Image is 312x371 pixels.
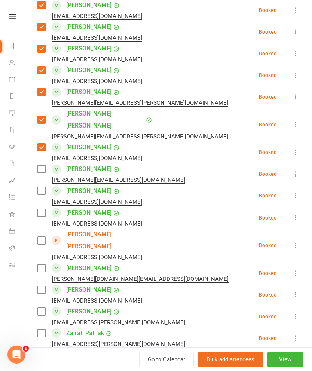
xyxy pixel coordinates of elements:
iframe: Intercom live chat [7,346,25,364]
button: Bulk add attendees [198,352,263,367]
div: Booked [259,7,277,13]
div: Booked [259,215,277,220]
div: Booked [259,73,277,78]
a: [PERSON_NAME] [66,207,111,219]
a: [PERSON_NAME] [66,86,111,98]
a: [PERSON_NAME] [66,262,111,274]
div: Booked [259,94,277,99]
button: View [267,352,303,367]
div: Booked [259,29,277,34]
a: Go to Calendar [139,352,194,367]
a: Zairah Pathak [66,327,104,339]
a: People [9,55,26,72]
a: [PERSON_NAME] [66,64,111,76]
a: [PERSON_NAME] [66,306,111,318]
div: Booked [259,150,277,155]
a: Assessments [9,173,26,190]
a: [PERSON_NAME] [66,284,111,296]
a: General attendance kiosk mode [9,223,26,240]
div: Booked [259,51,277,56]
a: Roll call kiosk mode [9,240,26,257]
div: Booked [259,193,277,198]
a: [PERSON_NAME] [66,43,111,55]
a: Dashboard [9,38,26,55]
a: [PERSON_NAME] [66,185,111,197]
div: Booked [259,270,277,276]
div: Booked [259,292,277,297]
a: [PERSON_NAME] [PERSON_NAME] [66,229,152,252]
a: [PERSON_NAME] [66,21,111,33]
span: 1 [23,346,29,352]
a: [PERSON_NAME] [66,163,111,175]
div: Booked [259,243,277,248]
div: Booked [259,171,277,177]
div: Booked [259,122,277,127]
a: Reports [9,89,26,105]
a: [PERSON_NAME] [66,141,111,153]
div: Booked [259,335,277,341]
a: Calendar [9,72,26,89]
a: Class kiosk mode [9,257,26,274]
div: Booked [259,314,277,319]
a: What's New [9,206,26,223]
a: [PERSON_NAME] [PERSON_NAME] [66,108,144,132]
